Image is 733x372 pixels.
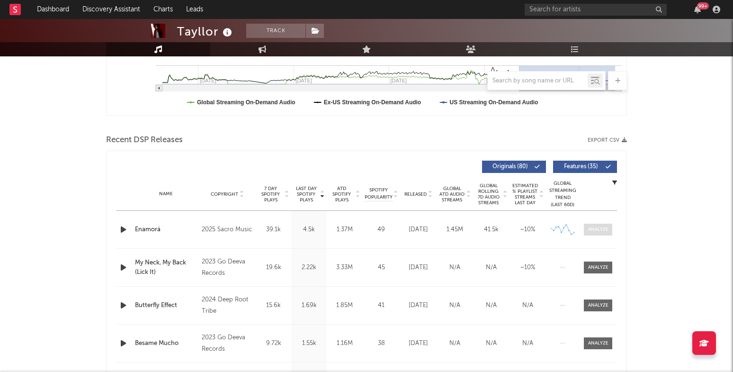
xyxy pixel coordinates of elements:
[512,183,538,206] span: Estimated % Playlist Streams Last Day
[202,294,253,317] div: 2024 Deep Root Tribe
[475,263,507,272] div: N/A
[135,339,197,348] a: Besame Mucho
[439,301,471,310] div: N/A
[258,225,289,235] div: 39.1k
[329,301,360,310] div: 1.85M
[329,339,360,348] div: 1.16M
[512,263,544,272] div: ~ 10 %
[439,225,471,235] div: 1.45M
[488,77,588,85] input: Search by song name or URL
[197,99,295,106] text: Global Streaming On-Demand Audio
[559,164,603,170] span: Features ( 35 )
[258,186,283,203] span: 7 Day Spotify Plays
[246,24,305,38] button: Track
[202,224,253,236] div: 2025 Sacro Music
[258,301,289,310] div: 15.6k
[475,301,507,310] div: N/A
[365,187,393,201] span: Spotify Popularity
[211,191,238,197] span: Copyright
[482,161,546,173] button: Originals(80)
[177,24,234,39] div: Tayllor
[135,225,197,235] a: Enamorá
[365,225,398,235] div: 49
[588,137,627,143] button: Export CSV
[475,339,507,348] div: N/A
[106,135,183,146] span: Recent DSP Releases
[697,2,709,9] div: 99 +
[402,263,434,272] div: [DATE]
[365,301,398,310] div: 41
[202,332,253,355] div: 2023 Go Deeva Records
[202,256,253,279] div: 2023 Go Deeva Records
[439,186,465,203] span: Global ATD Audio Streams
[488,164,532,170] span: Originals ( 80 )
[135,191,197,198] div: Name
[402,301,434,310] div: [DATE]
[402,339,434,348] div: [DATE]
[475,225,507,235] div: 41.5k
[294,225,324,235] div: 4.5k
[553,161,617,173] button: Features(35)
[512,225,544,235] div: ~ 10 %
[329,186,354,203] span: ATD Spotify Plays
[548,180,577,209] div: Global Streaming Trend (Last 60D)
[329,263,360,272] div: 3.33M
[294,301,324,310] div: 1.69k
[365,263,398,272] div: 45
[294,339,324,348] div: 1.55k
[512,339,544,348] div: N/A
[525,4,667,16] input: Search for artists
[135,301,197,310] a: Butterfly Effect
[402,225,434,235] div: [DATE]
[512,301,544,310] div: N/A
[694,6,701,13] button: 99+
[294,186,319,203] span: Last Day Spotify Plays
[439,263,471,272] div: N/A
[329,225,360,235] div: 1.37M
[258,339,289,348] div: 9.72k
[258,263,289,272] div: 19.6k
[449,99,538,106] text: US Streaming On-Demand Audio
[135,258,197,277] a: My Neck, My Back (Lick It)
[439,339,471,348] div: N/A
[404,191,427,197] span: Released
[324,99,421,106] text: Ex-US Streaming On-Demand Audio
[294,263,324,272] div: 2.22k
[475,183,501,206] span: Global Rolling 7D Audio Streams
[365,339,398,348] div: 38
